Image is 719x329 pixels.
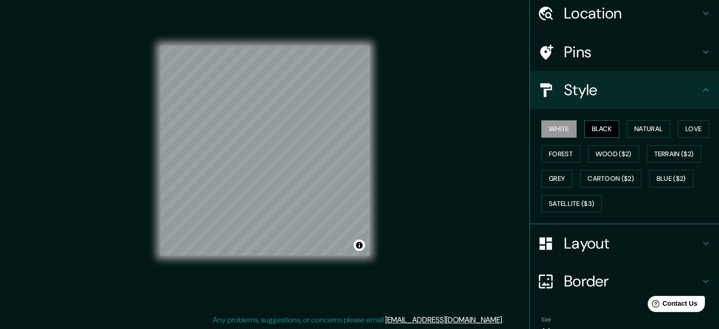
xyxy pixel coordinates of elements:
[647,145,702,163] button: Terrain ($2)
[541,145,580,163] button: Forest
[505,314,507,326] div: .
[541,316,551,324] label: Size
[160,46,370,256] canvas: Map
[627,120,670,138] button: Natural
[564,4,700,23] h4: Location
[635,292,709,319] iframe: Help widget launcher
[385,315,502,325] a: [EMAIL_ADDRESS][DOMAIN_NAME]
[564,272,700,291] h4: Border
[541,195,602,213] button: Satellite ($3)
[354,240,365,251] button: Toggle attribution
[678,120,709,138] button: Love
[580,170,641,187] button: Cartoon ($2)
[564,234,700,253] h4: Layout
[530,224,719,262] div: Layout
[584,120,620,138] button: Black
[564,80,700,99] h4: Style
[541,120,577,138] button: White
[530,262,719,300] div: Border
[564,43,700,62] h4: Pins
[530,71,719,109] div: Style
[530,33,719,71] div: Pins
[503,314,505,326] div: .
[649,170,693,187] button: Blue ($2)
[213,314,503,326] p: Any problems, suggestions, or concerns please email .
[541,170,572,187] button: Grey
[588,145,639,163] button: Wood ($2)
